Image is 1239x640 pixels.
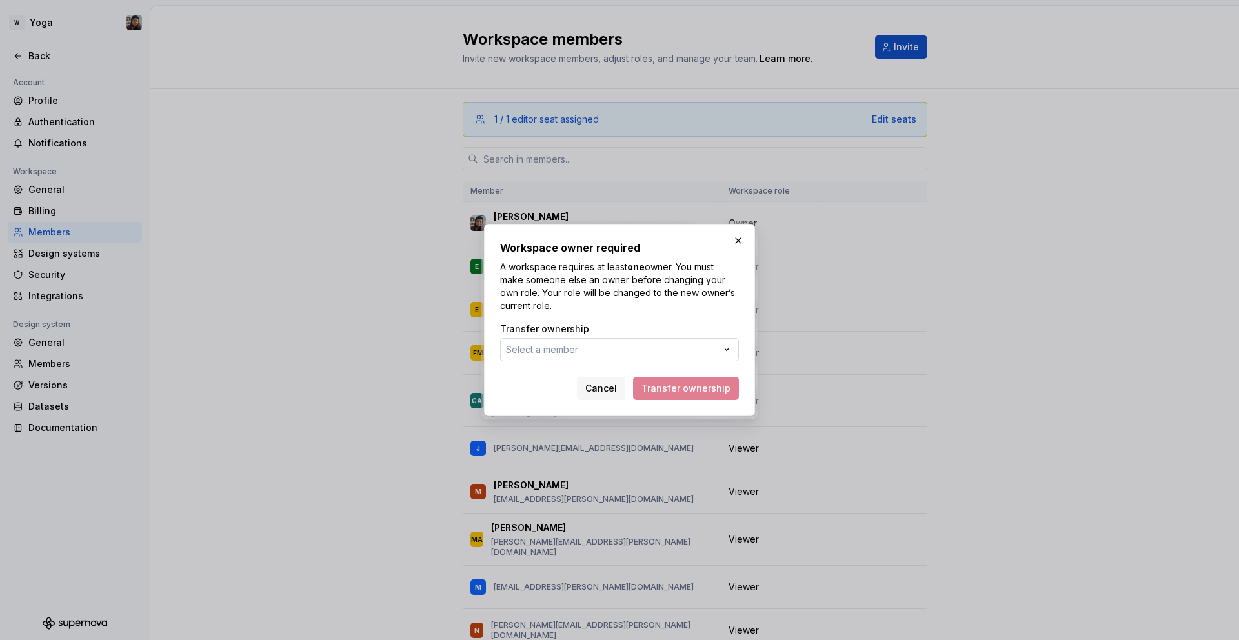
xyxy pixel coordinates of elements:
[585,382,617,395] span: Cancel
[500,240,739,255] h2: Workspace owner required
[627,261,645,272] strong: one
[500,323,589,335] label: Transfer ownership
[500,338,739,361] button: Select a member
[577,377,625,400] button: Cancel
[500,261,739,312] p: A workspace requires at least owner. You must make someone else an owner before changing your own...
[506,344,578,355] span: Select a member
